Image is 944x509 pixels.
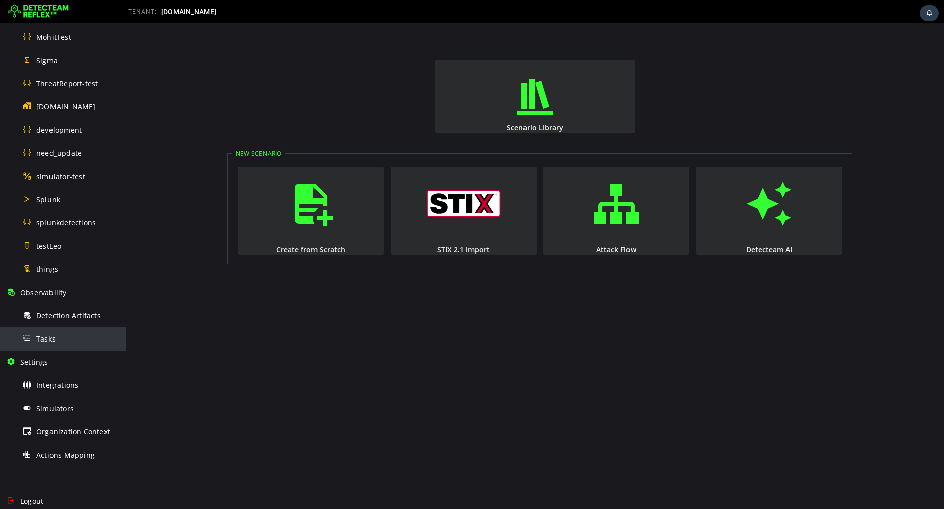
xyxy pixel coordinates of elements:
span: Logout [20,496,43,506]
span: Observability [20,288,67,297]
span: Settings [20,357,48,367]
span: simulator-test [36,172,85,181]
span: Tasks [36,334,56,344]
span: need_update [36,148,82,158]
span: Splunk [36,195,60,204]
button: Attack Flow [417,144,563,232]
button: STIX 2.1 import [265,144,410,232]
span: [DOMAIN_NAME] [36,102,96,111]
div: Attack Flow [416,221,564,231]
legend: New Scenario [106,126,159,135]
span: [DOMAIN_NAME] [161,8,217,16]
div: Detecteam AI [569,221,717,231]
span: Organization Context [36,427,110,436]
span: ThreatReport-test [36,79,98,88]
span: development [36,125,82,135]
span: Actions Mapping [36,450,95,460]
span: splunkdetections [36,218,96,228]
img: logo_stix.svg [300,166,375,194]
span: Sigma [36,55,58,65]
span: TENANT: [128,8,157,15]
span: Detection Artifacts [36,311,101,320]
span: Integrations [36,380,78,390]
div: Create from Scratch [111,221,258,231]
button: Scenario Library [309,37,509,109]
img: Detecteam logo [8,4,69,20]
div: Scenario Library [308,99,510,109]
div: STIX 2.1 import [264,221,411,231]
button: Create from Scratch [112,144,257,232]
button: Detecteam AI [570,144,716,232]
span: MohitTest [36,32,71,42]
div: Task Notifications [920,5,939,21]
span: Simulators [36,404,74,413]
span: testLeo [36,241,61,251]
span: things [36,264,58,274]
